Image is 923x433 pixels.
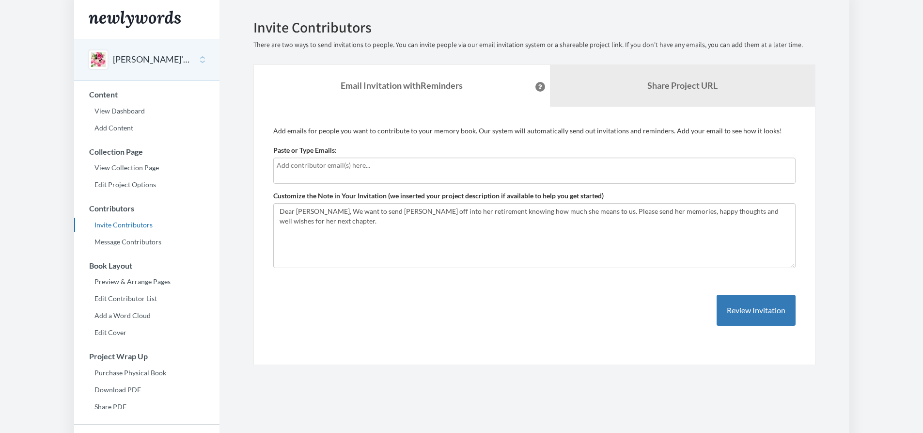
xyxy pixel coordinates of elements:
[75,352,219,361] h3: Project Wrap Up
[74,218,219,232] a: Invite Contributors
[74,274,219,289] a: Preview & Arrange Pages
[75,204,219,213] h3: Contributors
[273,203,796,268] textarea: Dear [PERSON_NAME], We want to send [PERSON_NAME] off into her retirement knowing how much she me...
[75,147,219,156] h3: Collection Page
[74,104,219,118] a: View Dashboard
[273,191,604,201] label: Customize the Note in Your Invitation (we inserted your project description if available to help ...
[341,80,463,91] strong: Email Invitation with Reminders
[717,295,796,326] button: Review Invitation
[113,53,191,66] button: [PERSON_NAME]'s Retirement
[75,90,219,99] h3: Content
[75,261,219,270] h3: Book Layout
[74,160,219,175] a: View Collection Page
[74,366,219,380] a: Purchase Physical Book
[647,80,718,91] b: Share Project URL
[253,40,815,50] p: There are two ways to send invitations to people. You can invite people via our email invitation ...
[89,11,181,28] img: Newlywords logo
[253,19,815,35] h2: Invite Contributors
[74,383,219,397] a: Download PDF
[273,145,337,155] label: Paste or Type Emails:
[277,160,792,171] input: Add contributor email(s) here...
[74,291,219,306] a: Edit Contributor List
[74,308,219,323] a: Add a Word Cloud
[74,177,219,192] a: Edit Project Options
[74,121,219,135] a: Add Content
[74,325,219,340] a: Edit Cover
[273,126,796,136] p: Add emails for people you want to contribute to your memory book. Our system will automatically s...
[74,400,219,414] a: Share PDF
[74,235,219,249] a: Message Contributors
